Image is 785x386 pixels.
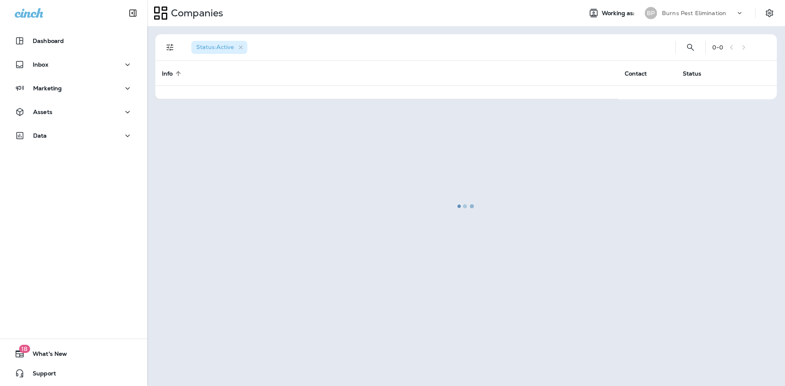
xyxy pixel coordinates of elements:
p: Inbox [33,61,48,68]
button: Marketing [8,80,139,96]
p: Burns Pest Elimination [662,10,726,16]
button: Data [8,127,139,144]
span: What's New [25,350,67,360]
button: Collapse Sidebar [121,5,144,21]
p: Assets [33,109,52,115]
span: 18 [19,345,30,353]
button: Assets [8,104,139,120]
button: Settings [762,6,777,20]
div: BP [645,7,657,19]
p: Marketing [33,85,62,91]
p: Data [33,132,47,139]
p: Companies [168,7,223,19]
button: 18What's New [8,346,139,362]
span: Working as: [602,10,637,17]
span: Support [25,370,56,380]
button: Dashboard [8,33,139,49]
p: Dashboard [33,38,64,44]
button: Inbox [8,56,139,73]
button: Support [8,365,139,382]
